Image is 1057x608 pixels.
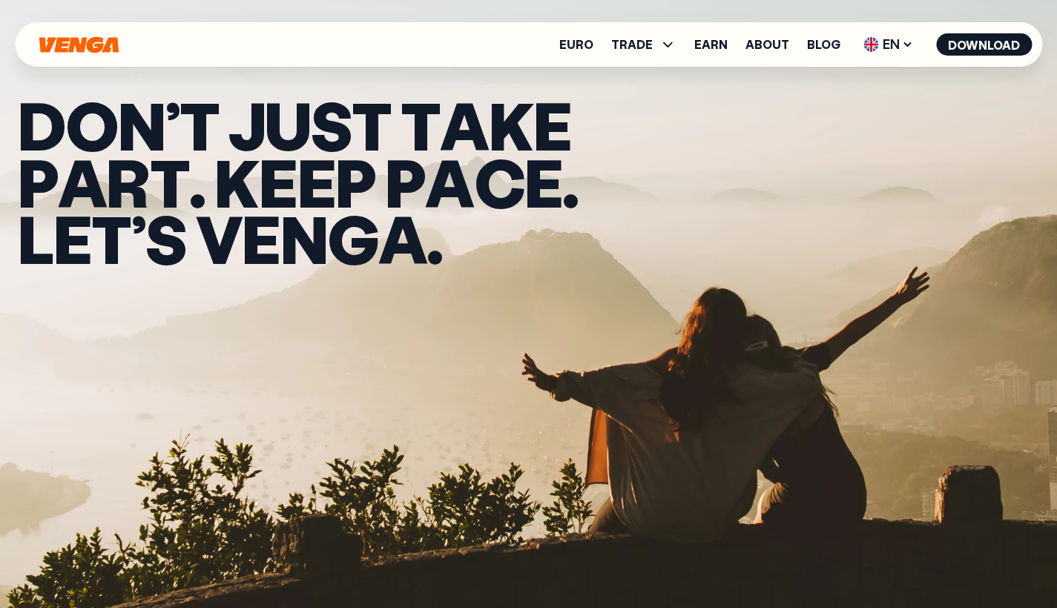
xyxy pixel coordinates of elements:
span: TRADE [611,36,676,53]
span: t [150,153,189,211]
span: e [242,210,280,267]
span: p [385,153,425,211]
span: e [259,153,297,211]
span: g [327,210,378,267]
span: ’ [131,210,145,267]
span: e [297,153,335,211]
span: . [427,210,442,267]
span: N [118,96,165,153]
span: O [65,96,118,153]
span: e [524,153,562,211]
span: t [91,210,131,267]
a: Blog [807,39,840,50]
span: k [489,96,533,153]
span: EN [858,33,918,56]
span: s [145,210,186,267]
span: v [196,210,242,267]
button: Download [936,33,1032,56]
img: flag-uk [863,37,878,52]
span: t [401,96,440,153]
a: Earn [694,39,728,50]
span: D [18,96,65,153]
span: c [474,153,524,211]
span: . [189,153,205,211]
span: a [378,210,427,267]
span: . [562,153,578,211]
span: s [311,96,352,153]
span: K [214,153,259,211]
span: u [265,96,310,153]
span: t [180,96,219,153]
span: a [440,96,488,153]
a: Euro [559,39,593,50]
span: e [53,210,91,267]
svg: Home [37,36,120,53]
span: r [106,153,149,211]
a: About [745,39,789,50]
span: j [228,96,265,153]
span: L [18,210,53,267]
span: a [58,153,106,211]
span: n [280,210,327,267]
span: p [18,153,58,211]
span: p [335,153,375,211]
span: t [352,96,391,153]
span: a [425,153,473,211]
span: e [533,96,571,153]
span: ’ [165,96,180,153]
span: TRADE [611,39,653,50]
